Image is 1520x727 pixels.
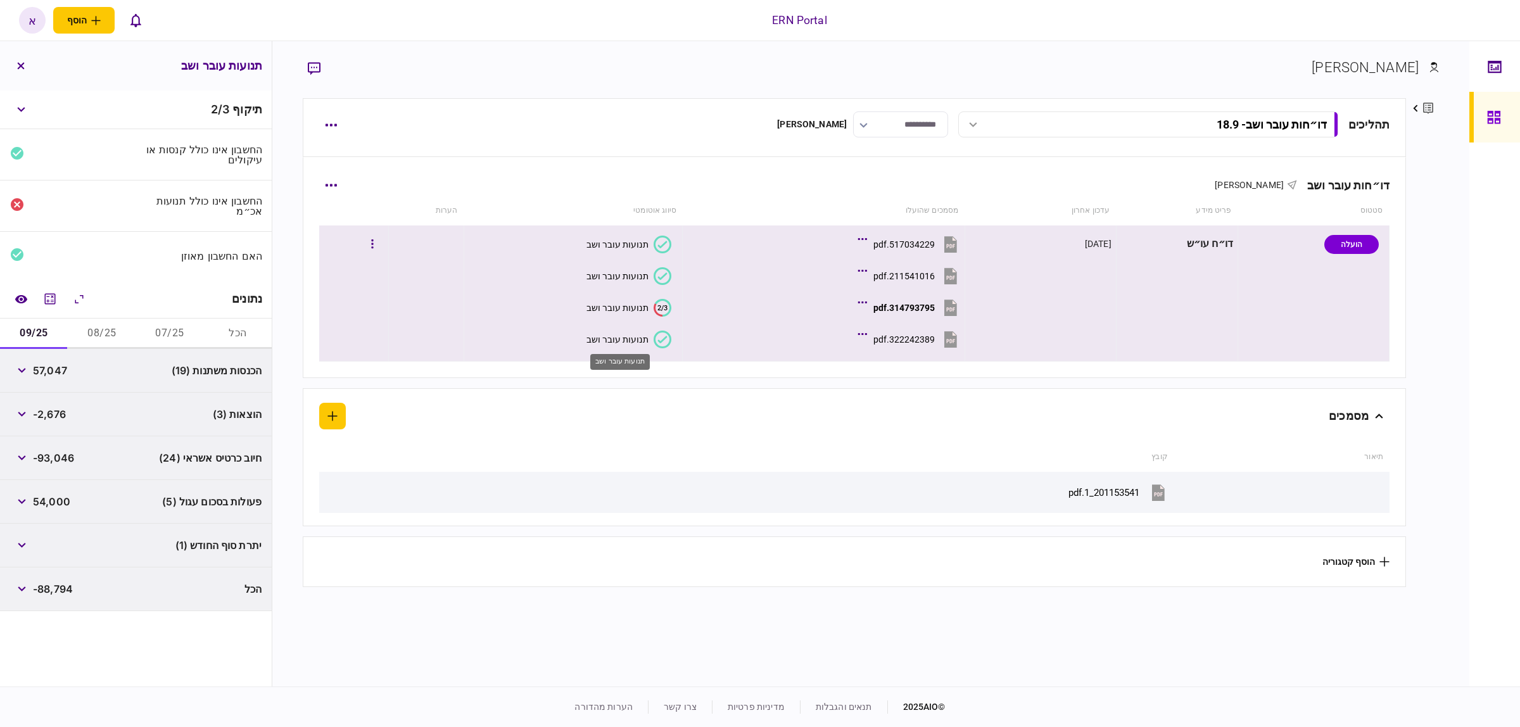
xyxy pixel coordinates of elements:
span: ‎-2,676 [33,407,66,422]
div: [DATE] [1085,237,1111,250]
div: תהליכים [1348,116,1390,133]
div: דו״חות עובר ושב [1297,179,1390,192]
div: 322242389.pdf [873,334,935,345]
span: 2 / 3 [211,103,229,116]
button: הוסף קטגוריה [1322,557,1390,567]
h3: תנועות עובר ושב [181,60,262,72]
div: [PERSON_NAME] [1312,57,1419,78]
a: מדיניות פרטיות [728,702,785,712]
button: 211541016.pdf [861,262,960,290]
div: ERN Portal [772,12,826,28]
button: א [19,7,46,34]
th: סטטוס [1238,196,1390,225]
div: 211541016.pdf [873,271,935,281]
button: תנועות עובר ושב [586,331,671,348]
span: 54,000 [33,494,70,509]
div: 201153541_1.pdf [1068,487,1139,498]
span: ‎-88,794 [33,581,73,597]
button: 322242389.pdf [861,325,960,353]
button: הכל [204,319,272,349]
th: עדכון אחרון [965,196,1116,225]
text: 2/3 [657,303,668,312]
button: 517034229.pdf [861,230,960,258]
span: חיוב כרטיס אשראי (24) [159,450,262,465]
button: 201153541_1.pdf [1068,478,1168,507]
div: דו״חות עובר ושב - 18.9 [1217,118,1327,131]
div: תנועות עובר ושב [590,354,650,370]
div: תנועות עובר ושב [586,303,649,313]
span: הוצאות (3) [213,407,262,422]
button: 07/25 [136,319,204,349]
div: נתונים [232,293,262,305]
th: סיווג אוטומטי [464,196,682,225]
button: תנועות עובר ושב [586,267,671,285]
div: 314793795.pdf [873,303,935,313]
button: פתח תפריט להוספת לקוח [53,7,115,34]
button: הרחב\כווץ הכל [68,288,91,310]
div: הועלה [1324,235,1379,254]
div: 517034229.pdf [873,239,935,250]
a: צרו קשר [664,702,697,712]
div: האם החשבון מאוזן [141,251,263,261]
div: © 2025 AIO [887,700,946,714]
th: קובץ [406,443,1174,472]
span: 57,047 [33,363,67,378]
div: החשבון אינו כולל תנועות אכ״מ [141,196,263,216]
th: מסמכים שהועלו [683,196,965,225]
span: יתרת סוף החודש (1) [175,538,262,553]
div: מסמכים [1329,403,1369,429]
div: תנועות עובר ושב [586,271,649,281]
th: פריט מידע [1116,196,1238,225]
th: הערות [389,196,464,225]
div: החשבון אינו כולל קנסות או עיקולים [141,144,263,165]
span: פעולות בסכום עגול (5) [162,494,262,509]
span: הכנסות משתנות (19) [172,363,262,378]
a: השוואה למסמך [9,288,32,310]
span: ‎-93,046 [33,450,74,465]
span: הכל [244,581,262,597]
span: תיקוף [232,103,262,116]
button: תנועות עובר ושב [586,236,671,253]
a: תנאים והגבלות [816,702,872,712]
a: הערות מהדורה [574,702,633,712]
button: 2/3תנועות עובר ושב [586,299,671,317]
button: מחשבון [39,288,61,310]
span: [PERSON_NAME] [1215,180,1284,190]
button: 314793795.pdf [861,293,960,322]
div: תנועות עובר ושב [586,334,649,345]
div: [PERSON_NAME] [777,118,847,131]
th: תיאור [1174,443,1390,472]
button: פתח רשימת התראות [122,7,149,34]
div: תנועות עובר ושב [586,239,649,250]
div: דו״ח עו״ש [1121,230,1233,258]
button: 08/25 [68,319,136,349]
button: דו״חות עובר ושב- 18.9 [958,111,1338,137]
